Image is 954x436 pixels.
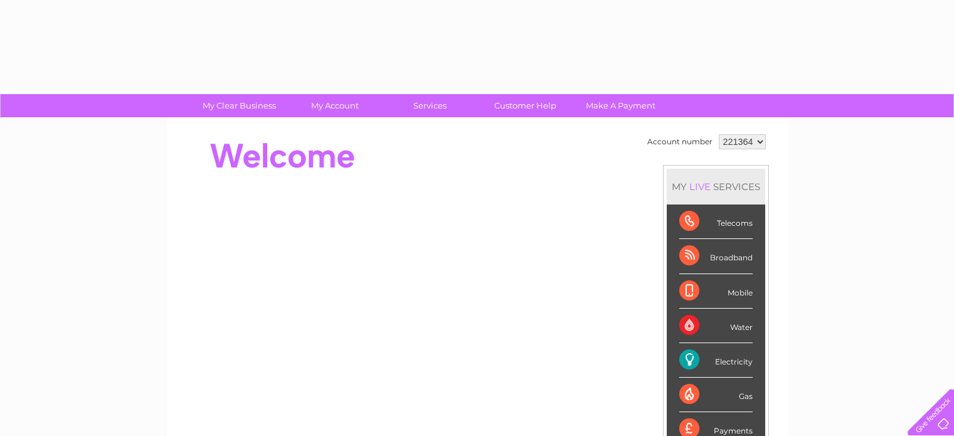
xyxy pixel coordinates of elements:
[569,94,672,117] a: Make A Payment
[679,309,753,343] div: Water
[679,205,753,239] div: Telecoms
[644,131,716,152] td: Account number
[378,94,482,117] a: Services
[679,274,753,309] div: Mobile
[667,169,765,205] div: MY SERVICES
[283,94,386,117] a: My Account
[188,94,291,117] a: My Clear Business
[679,343,753,378] div: Electricity
[679,239,753,274] div: Broadband
[474,94,577,117] a: Customer Help
[679,378,753,412] div: Gas
[687,181,713,193] div: LIVE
